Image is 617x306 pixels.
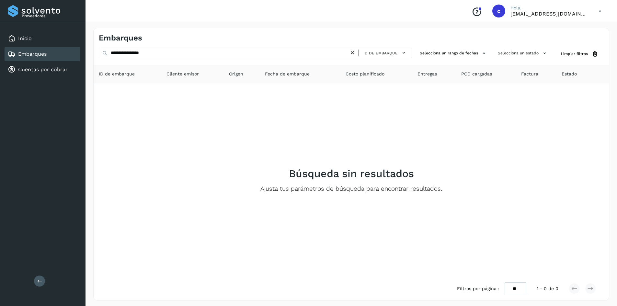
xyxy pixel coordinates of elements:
a: Inicio [18,35,32,41]
p: cuentas3@enlacesmet.com.mx [510,11,588,17]
p: Ajusta tus parámetros de búsqueda para encontrar resultados. [260,185,442,193]
a: Cuentas por cobrar [18,66,68,73]
button: Selecciona un estado [495,48,551,59]
div: Embarques [5,47,80,61]
a: Embarques [18,51,47,57]
div: Inicio [5,31,80,46]
div: Cuentas por cobrar [5,62,80,77]
span: Entregas [417,71,437,77]
span: Costo planificado [346,71,384,77]
h4: Embarques [99,33,142,43]
h2: Búsqueda sin resultados [289,167,414,180]
span: Origen [229,71,243,77]
span: ID de embarque [363,50,398,56]
p: Proveedores [22,14,78,18]
button: Limpiar filtros [556,48,604,60]
span: ID de embarque [99,71,135,77]
span: Limpiar filtros [561,51,588,57]
span: 1 - 0 de 0 [537,285,558,292]
button: Selecciona un rango de fechas [417,48,490,59]
span: Estado [562,71,577,77]
span: Fecha de embarque [265,71,310,77]
span: POD cargadas [461,71,492,77]
span: Filtros por página : [457,285,499,292]
span: Factura [521,71,538,77]
span: Cliente emisor [166,71,199,77]
p: Hola, [510,5,588,11]
button: ID de embarque [361,48,409,58]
